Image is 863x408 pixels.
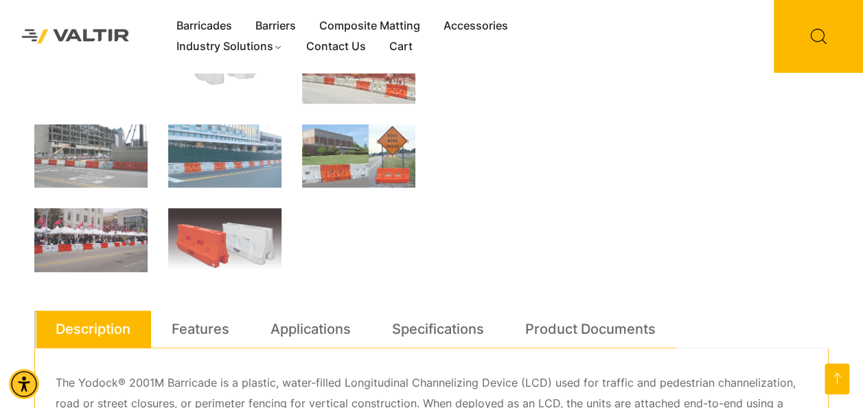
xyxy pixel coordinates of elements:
[392,310,484,348] a: Specifications
[10,18,141,55] img: Valtir Rentals
[525,310,656,348] a: Product Documents
[825,363,849,394] a: Open this option
[302,124,415,188] img: Image shows a building with a lawn and orange barricades in front, alongside a road sign warning ...
[168,124,281,188] img: A construction site with a green fence and orange and white barriers along the street, next to a ...
[294,36,377,57] a: Contact Us
[432,16,520,36] a: Accessories
[34,124,148,188] img: Construction site with a partially built structure, surrounded by orange and white barriers, and ...
[244,16,308,36] a: Barriers
[377,36,424,57] a: Cart
[165,36,295,57] a: Industry Solutions
[9,369,39,399] div: Accessibility Menu
[56,310,130,348] a: Description
[34,208,148,272] img: A street market scene with white tents, colorful flags, and vendors displaying goods, separated b...
[165,16,244,36] a: Barricades
[172,310,229,348] a: Features
[308,16,432,36] a: Composite Matting
[168,208,281,275] img: Two traffic barriers are displayed: one orange and one white, both featuring a design with cutout...
[271,310,351,348] a: Applications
